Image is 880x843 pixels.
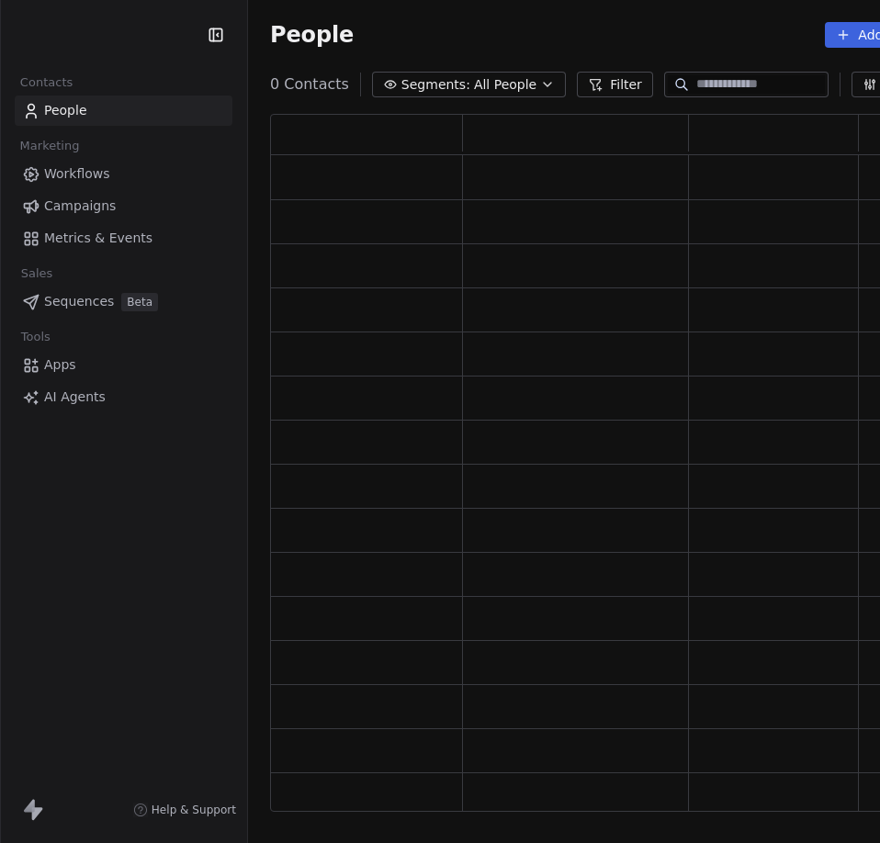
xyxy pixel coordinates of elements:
[15,382,232,412] a: AI Agents
[12,132,87,160] span: Marketing
[44,229,152,248] span: Metrics & Events
[44,101,87,120] span: People
[270,73,349,96] span: 0 Contacts
[15,191,232,221] a: Campaigns
[44,292,114,311] span: Sequences
[15,159,232,189] a: Workflows
[121,293,158,311] span: Beta
[577,72,653,97] button: Filter
[152,803,236,817] span: Help & Support
[15,287,232,317] a: SequencesBeta
[13,323,58,351] span: Tools
[12,69,81,96] span: Contacts
[15,223,232,253] a: Metrics & Events
[401,75,470,95] span: Segments:
[44,388,106,407] span: AI Agents
[13,260,61,287] span: Sales
[15,350,232,380] a: Apps
[133,803,236,817] a: Help & Support
[270,21,354,49] span: People
[44,164,110,184] span: Workflows
[474,75,536,95] span: All People
[15,96,232,126] a: People
[44,355,76,375] span: Apps
[44,197,116,216] span: Campaigns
